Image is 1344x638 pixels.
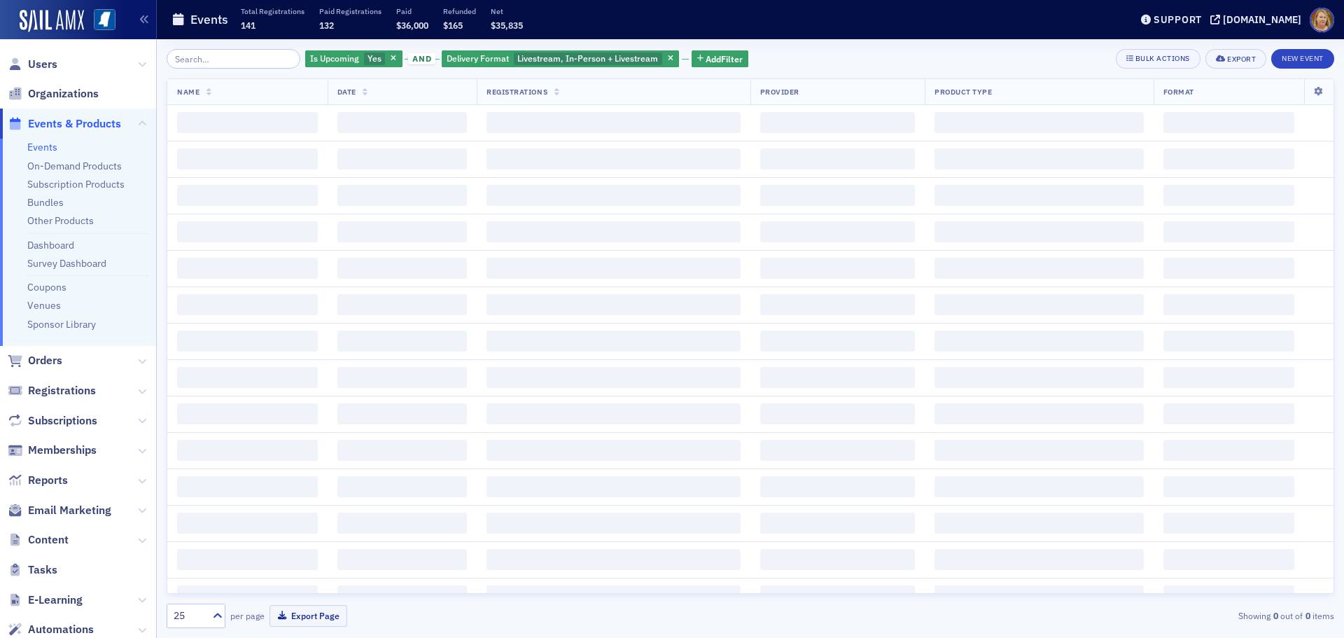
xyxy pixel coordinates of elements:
[486,112,741,133] span: ‌
[337,440,468,461] span: ‌
[84,9,115,33] a: View Homepage
[1116,49,1200,69] button: Bulk Actions
[28,503,111,518] span: Email Marketing
[8,532,69,548] a: Content
[1303,609,1312,622] strong: 0
[28,57,57,72] span: Users
[310,53,359,64] span: Is Upcoming
[934,87,992,97] span: Product Type
[177,87,199,97] span: Name
[760,476,915,497] span: ‌
[177,185,318,206] span: ‌
[28,622,94,637] span: Automations
[177,585,318,606] span: ‌
[1163,476,1294,497] span: ‌
[8,413,97,429] a: Subscriptions
[177,513,318,534] span: ‌
[1223,13,1301,26] div: [DOMAIN_NAME]
[190,11,228,28] h1: Events
[167,49,300,69] input: Search…
[8,57,57,72] a: Users
[8,86,99,102] a: Organizations
[28,116,121,132] span: Events & Products
[28,413,97,429] span: Subscriptions
[177,112,318,133] span: ‌
[486,221,741,242] span: ‌
[1163,367,1294,388] span: ‌
[760,112,915,133] span: ‌
[1271,51,1334,64] a: New Event
[760,549,915,570] span: ‌
[27,178,125,190] a: Subscription Products
[177,440,318,461] span: ‌
[241,6,304,16] p: Total Registrations
[1163,185,1294,206] span: ‌
[486,476,741,497] span: ‌
[486,367,741,388] span: ‌
[27,160,122,172] a: On-Demand Products
[337,148,468,169] span: ‌
[1163,87,1194,97] span: Format
[1163,403,1294,424] span: ‌
[442,50,679,68] div: Livestream, In-Person + Livestream
[408,53,435,64] span: and
[28,383,96,398] span: Registrations
[27,257,106,270] a: Survey Dashboard
[8,383,96,398] a: Registrations
[934,294,1144,315] span: ‌
[760,367,915,388] span: ‌
[934,403,1144,424] span: ‌
[8,116,121,132] a: Events & Products
[491,20,523,31] span: $35,835
[1163,258,1294,279] span: ‌
[760,331,915,352] span: ‌
[177,221,318,242] span: ‌
[1163,221,1294,242] span: ‌
[1163,440,1294,461] span: ‌
[337,476,468,497] span: ‌
[934,476,1144,497] span: ‌
[1270,609,1280,622] strong: 0
[177,549,318,570] span: ‌
[1135,55,1190,62] div: Bulk Actions
[337,294,468,315] span: ‌
[1163,331,1294,352] span: ‌
[177,258,318,279] span: ‌
[319,6,381,16] p: Paid Registrations
[337,403,468,424] span: ‌
[241,20,255,31] span: 141
[8,473,68,488] a: Reports
[1163,549,1294,570] span: ‌
[692,50,749,68] button: AddFilter
[337,549,468,570] span: ‌
[396,20,428,31] span: $36,000
[760,440,915,461] span: ‌
[177,476,318,497] span: ‌
[8,562,57,578] a: Tasks
[174,609,204,623] div: 25
[486,148,741,169] span: ‌
[706,53,743,65] span: Add Filter
[934,148,1144,169] span: ‌
[934,112,1144,133] span: ‌
[486,87,547,97] span: Registrations
[486,331,741,352] span: ‌
[760,148,915,169] span: ‌
[396,6,428,16] p: Paid
[1163,112,1294,133] span: ‌
[94,9,115,31] img: SailAMX
[337,513,468,534] span: ‌
[486,513,741,534] span: ‌
[934,221,1144,242] span: ‌
[447,53,509,64] span: Delivery Format
[28,592,83,608] span: E-Learning
[934,585,1144,606] span: ‌
[934,185,1144,206] span: ‌
[177,331,318,352] span: ‌
[760,294,915,315] span: ‌
[760,185,915,206] span: ‌
[27,281,66,293] a: Coupons
[337,367,468,388] span: ‌
[934,258,1144,279] span: ‌
[28,443,97,458] span: Memberships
